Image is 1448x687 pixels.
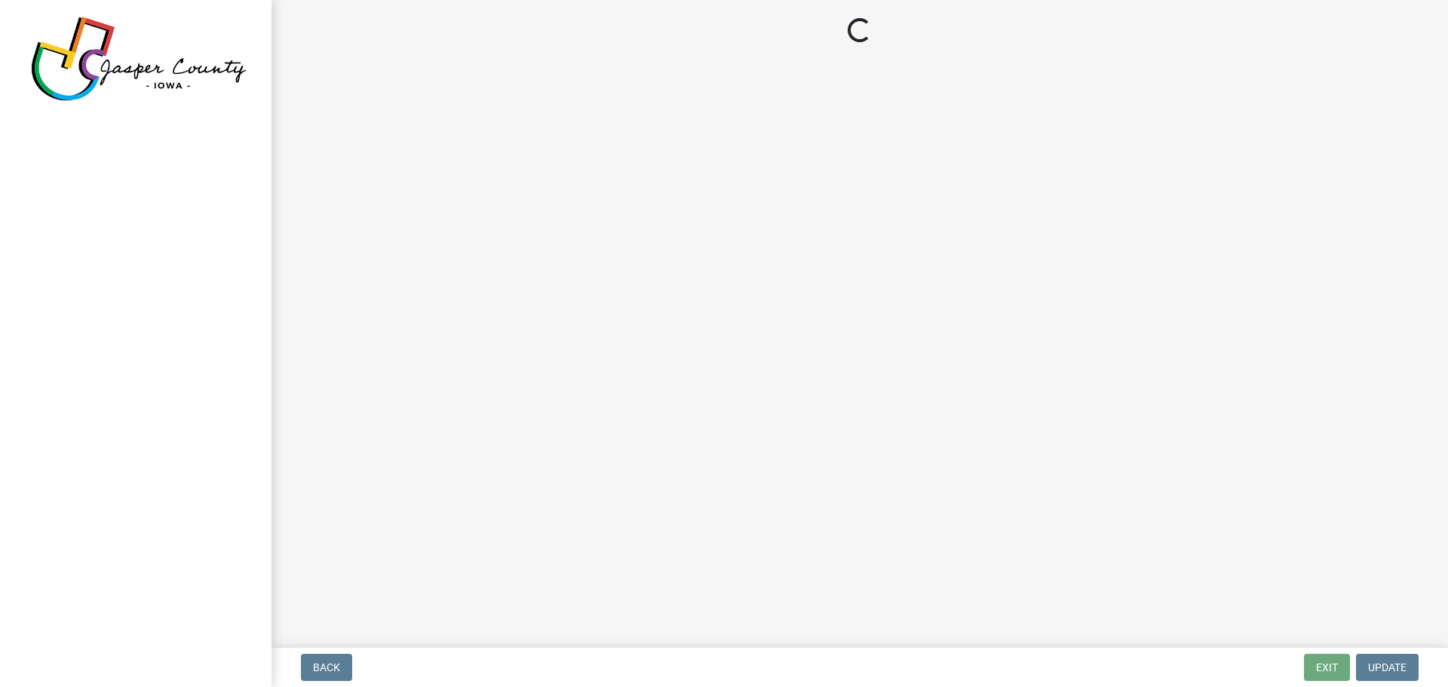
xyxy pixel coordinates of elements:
button: Back [301,654,352,681]
img: Jasper County, Iowa [30,16,247,102]
span: Back [313,661,340,673]
button: Exit [1304,654,1350,681]
button: Update [1356,654,1419,681]
span: Update [1368,661,1407,673]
